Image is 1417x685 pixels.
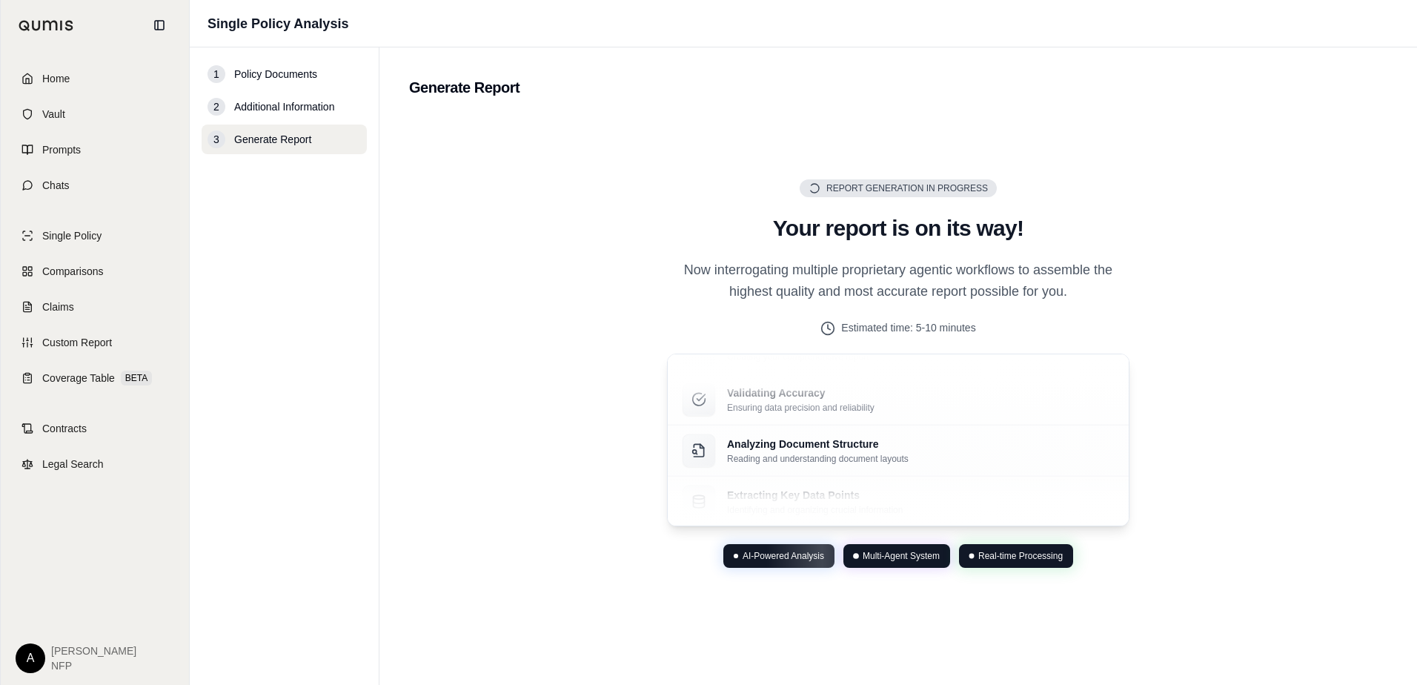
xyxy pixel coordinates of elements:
span: Estimated time: 5-10 minutes [841,320,975,336]
a: Vault [10,98,180,130]
a: Legal Search [10,448,180,480]
p: Validating Accuracy [727,385,875,400]
a: Single Policy [10,219,180,252]
span: Real-time Processing [978,550,1063,562]
h2: Generate Report [409,77,1387,98]
a: Chats [10,169,180,202]
span: Vault [42,107,65,122]
button: Collapse sidebar [147,13,171,37]
span: Prompts [42,142,81,157]
div: 3 [208,130,225,148]
span: Legal Search [42,457,104,471]
a: Coverage TableBETA [10,362,180,394]
span: Home [42,71,70,86]
a: Claims [10,291,180,323]
img: Qumis Logo [19,20,74,31]
div: 2 [208,98,225,116]
a: Home [10,62,180,95]
div: A [16,643,45,673]
a: Custom Report [10,326,180,359]
p: Extracting Key Data Points [727,488,903,503]
div: 1 [208,65,225,83]
span: Coverage Table [42,371,115,385]
p: Now interrogating multiple proprietary agentic workflows to assemble the highest quality and most... [667,259,1129,303]
p: Analyzing Document Structure [727,437,909,451]
span: Comparisons [42,264,103,279]
span: Custom Report [42,335,112,350]
span: Policy Documents [234,67,317,82]
span: Claims [42,300,74,314]
h2: Your report is on its way! [667,215,1129,242]
p: Creating your comprehensive report [727,351,869,363]
h1: Single Policy Analysis [208,13,348,34]
a: Prompts [10,133,180,166]
span: Multi-Agent System [863,550,940,562]
p: Identifying and organizing crucial information [727,504,903,516]
span: Additional Information [234,99,334,114]
a: Comparisons [10,255,180,288]
span: Chats [42,178,70,193]
span: Single Policy [42,228,102,243]
a: Contracts [10,412,180,445]
span: Report Generation in Progress [826,182,988,194]
span: [PERSON_NAME] [51,643,136,658]
span: NFP [51,658,136,673]
span: Generate Report [234,132,311,147]
p: Reading and understanding document layouts [727,453,909,465]
p: Ensuring data precision and reliability [727,402,875,414]
span: Contracts [42,421,87,436]
span: BETA [121,371,152,385]
span: AI-Powered Analysis [743,550,824,562]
